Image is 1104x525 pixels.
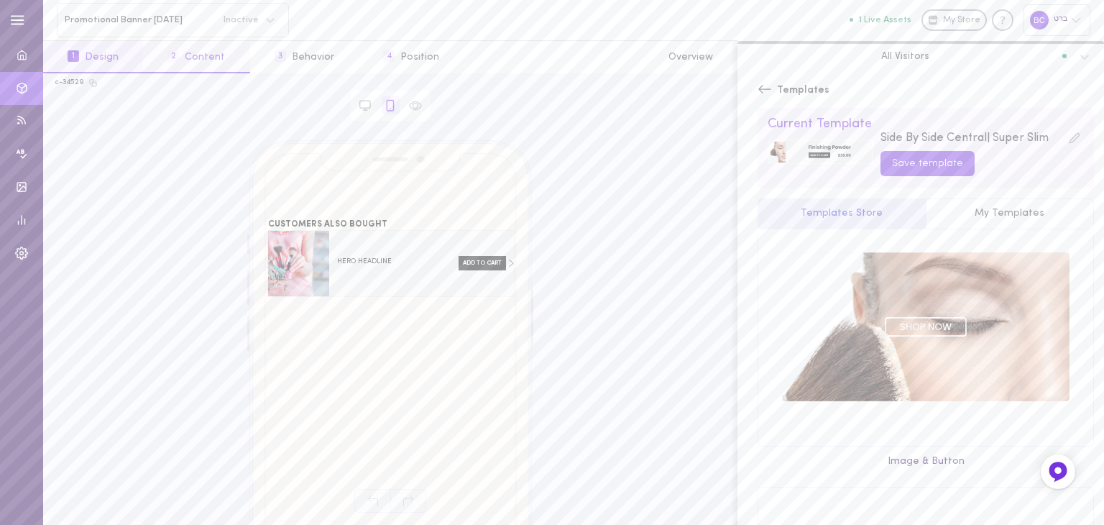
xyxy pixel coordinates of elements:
[383,50,395,62] span: 4
[777,83,829,98] span: Templates
[992,9,1013,31] div: Knowledge center
[644,41,737,73] button: Overview
[921,9,987,31] a: My Store
[214,15,259,24] span: Inactive
[880,151,975,176] button: Save template
[143,41,249,73] button: 2Content
[250,41,359,73] button: 3Behavior
[359,41,464,73] button: 4Position
[943,14,980,27] span: My Store
[459,256,506,270] span: ADD TO CART
[55,78,84,88] div: c-34529
[926,198,1095,230] button: My Templates
[68,50,79,62] span: 1
[390,489,426,513] span: Redo
[768,118,1084,131] div: Current Template
[850,15,911,24] button: 1 Live Assets
[758,198,926,230] button: Templates Store
[768,131,873,174] img: Placeholder
[337,257,454,266] span: HERO HEADLINE
[354,489,390,513] span: Undo
[65,14,214,25] span: Promotional Banner [DATE]
[1023,4,1090,35] div: ברט
[43,41,143,73] button: 1Design
[880,132,1065,144] div: Side By Side Central| Super Slim
[268,221,514,229] h2: CUSTOMERS ALSO BOUGHT
[509,231,514,296] div: חץ ימינה
[268,231,273,296] div: חץ שמאלה
[167,50,179,62] span: 2
[773,241,1078,413] img: Image & Button
[850,15,921,25] a: 1 Live Assets
[881,50,929,63] span: All Visitors
[275,50,286,62] span: 3
[758,457,1094,477] div: Image & Button
[1047,461,1069,483] img: Feedback Button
